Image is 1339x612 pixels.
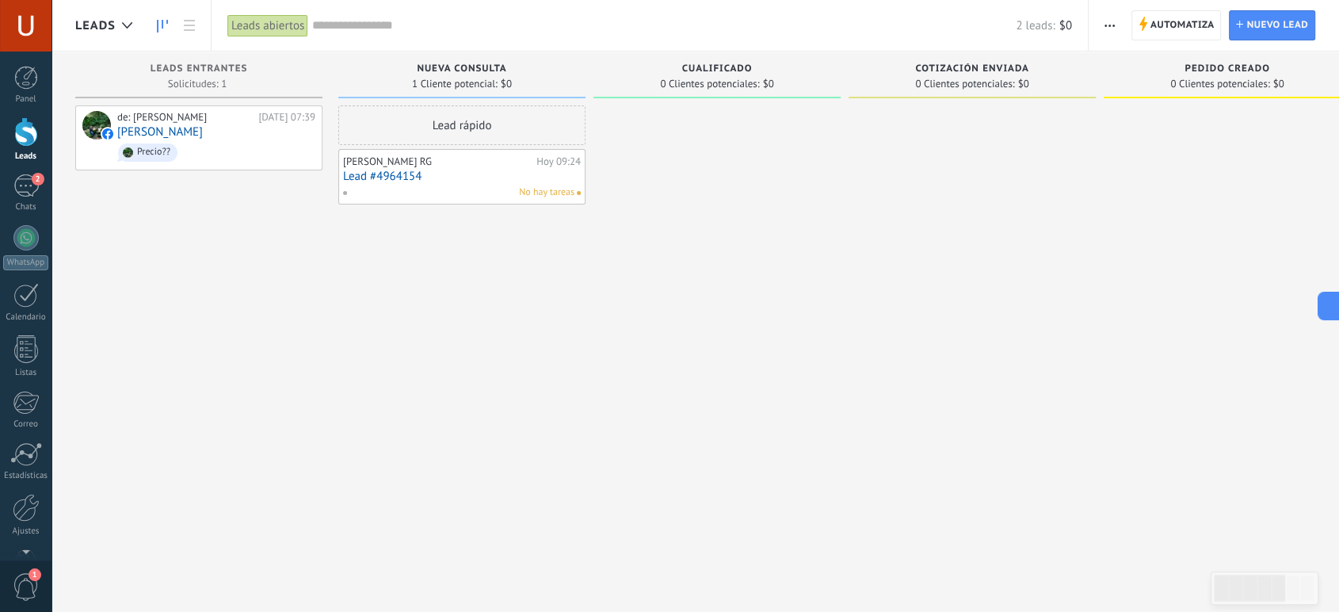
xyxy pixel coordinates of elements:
[3,202,49,212] div: Chats
[3,151,49,162] div: Leads
[915,63,1029,75] span: Cotización enviada
[3,312,49,323] div: Calendario
[338,105,586,145] div: Lead rápido
[3,526,49,537] div: Ajustes
[346,63,578,77] div: Nueva consulta
[1018,79,1029,89] span: $0
[176,10,203,41] a: Lista
[1229,10,1315,40] a: Nuevo lead
[137,147,170,158] div: Precio??
[501,79,512,89] span: $0
[1098,10,1121,40] button: Más
[577,191,581,195] span: No hay nada asignado
[3,94,49,105] div: Panel
[1059,18,1072,33] span: $0
[1170,79,1269,89] span: 0 Clientes potenciales:
[149,10,176,41] a: Leads
[417,63,506,75] span: Nueva consulta
[117,125,203,139] a: [PERSON_NAME]
[3,419,49,430] div: Correo
[75,18,116,33] span: Leads
[102,128,113,140] img: facebook-sm.svg
[660,79,759,89] span: 0 Clientes potenciales:
[682,63,753,75] span: Cualificado
[227,14,308,37] div: Leads abiertos
[1184,63,1269,75] span: Pedido creado
[343,170,581,183] a: Lead #4964154
[1016,18,1055,33] span: 2 leads:
[536,155,581,168] div: Hoy 09:24
[343,155,532,168] div: [PERSON_NAME] RG
[3,255,48,270] div: WhatsApp
[412,79,498,89] span: 1 Cliente potencial:
[168,79,227,89] span: Solicitudes: 1
[32,173,44,186] span: 2
[82,111,111,140] div: Garcia Criss
[1150,11,1215,40] span: Automatiza
[519,186,574,200] span: No hay tareas
[258,111,315,124] div: [DATE] 07:39
[856,63,1088,77] div: Cotización enviada
[83,63,315,77] div: Leads Entrantes
[3,368,49,378] div: Listas
[1273,79,1284,89] span: $0
[1131,10,1222,40] a: Automatiza
[915,79,1014,89] span: 0 Clientes potenciales:
[1246,11,1308,40] span: Nuevo lead
[29,568,41,581] span: 1
[763,79,774,89] span: $0
[601,63,833,77] div: Cualificado
[117,111,253,124] div: de: [PERSON_NAME]
[151,63,248,75] span: Leads Entrantes
[3,471,49,481] div: Estadísticas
